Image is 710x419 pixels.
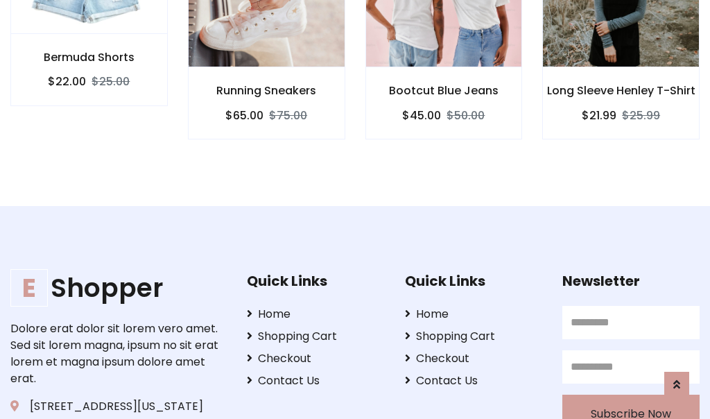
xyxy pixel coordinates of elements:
del: $75.00 [269,108,307,123]
h5: Quick Links [405,273,542,289]
a: Checkout [405,350,542,367]
a: Contact Us [405,373,542,389]
h6: Bermuda Shorts [11,51,167,64]
h5: Newsletter [562,273,700,289]
h1: Shopper [10,273,225,304]
a: Checkout [247,350,384,367]
h6: Running Sneakers [189,84,345,97]
a: Shopping Cart [247,328,384,345]
a: Contact Us [247,373,384,389]
h6: Bootcut Blue Jeans [366,84,522,97]
h6: Long Sleeve Henley T-Shirt [543,84,699,97]
del: $25.99 [622,108,660,123]
h6: $45.00 [402,109,441,122]
p: [STREET_ADDRESS][US_STATE] [10,398,225,415]
h6: $22.00 [48,75,86,88]
a: Home [405,306,542,323]
del: $50.00 [447,108,485,123]
a: EShopper [10,273,225,304]
a: Shopping Cart [405,328,542,345]
h6: $21.99 [582,109,616,122]
p: Dolore erat dolor sit lorem vero amet. Sed sit lorem magna, ipsum no sit erat lorem et magna ipsu... [10,320,225,387]
a: Home [247,306,384,323]
span: E [10,269,48,307]
del: $25.00 [92,74,130,89]
h5: Quick Links [247,273,384,289]
h6: $65.00 [225,109,263,122]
